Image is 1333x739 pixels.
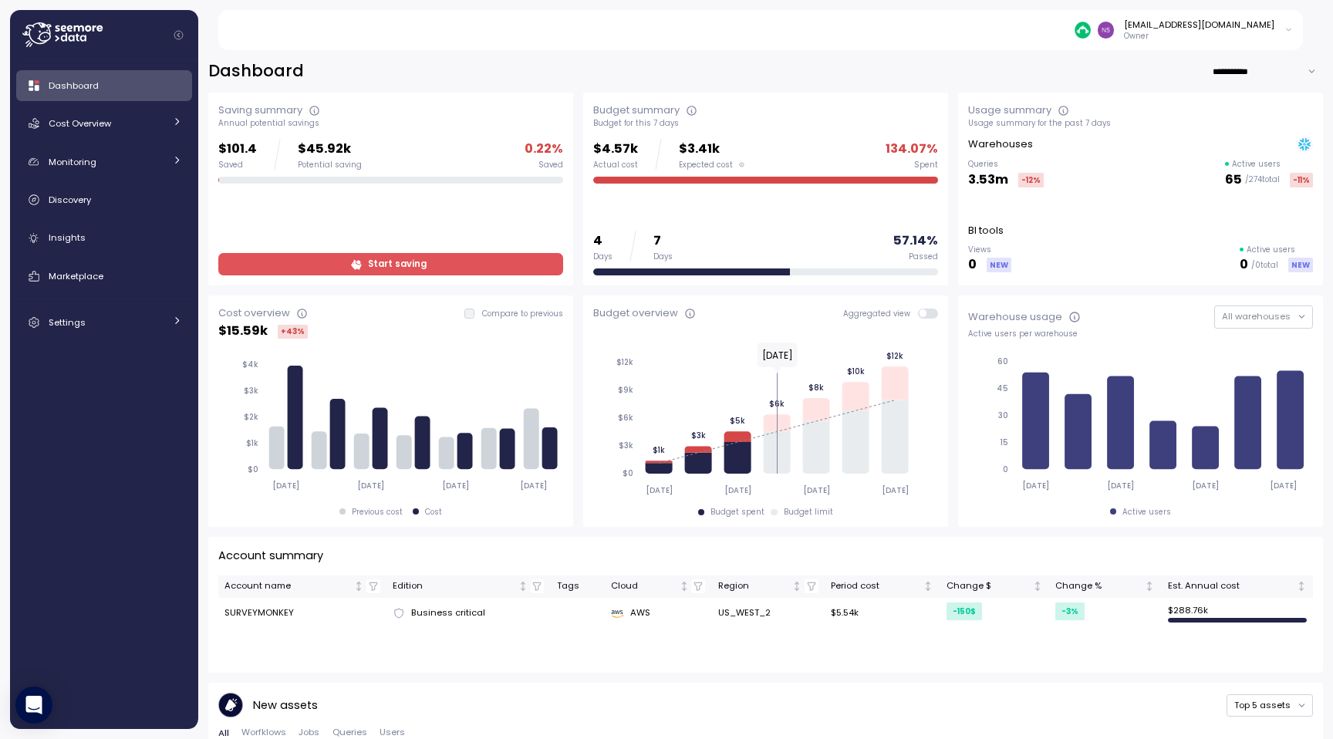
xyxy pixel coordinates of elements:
div: Active users per warehouse [968,329,1313,339]
h2: Dashboard [208,60,304,83]
div: Not sorted [353,581,364,592]
div: NEW [987,258,1011,272]
div: Annual potential savings [218,118,563,129]
tspan: $6k [618,413,633,423]
p: 4 [593,231,613,251]
p: 0.22 % [525,139,563,160]
tspan: [DATE] [358,481,385,491]
p: Compare to previous [482,309,563,319]
tspan: [DATE] [803,485,830,495]
span: All [218,729,229,737]
div: Not sorted [791,581,802,592]
tspan: [DATE] [882,485,909,495]
div: Cloud [611,579,677,593]
th: Account nameNot sorted [218,575,386,598]
div: Not sorted [1144,581,1155,592]
p: / 274 total [1245,174,1280,185]
th: CloudNot sorted [605,575,711,598]
tspan: [DATE] [724,485,751,495]
div: Region [718,579,789,593]
tspan: 45 [997,383,1008,393]
p: 0 [1240,255,1248,275]
div: Days [653,251,673,262]
div: Cost [425,507,442,518]
p: / 0 total [1251,260,1278,271]
td: SURVEYMONKEY [218,598,386,629]
p: $ 15.59k [218,321,268,342]
span: Worfklows [241,728,286,737]
span: Business critical [411,606,485,620]
div: Budget overview [593,305,678,321]
th: RegionNot sorted [711,575,824,598]
span: Aggregated view [843,309,918,319]
span: Cost Overview [49,117,111,130]
a: Start saving [218,253,563,275]
span: Dashboard [49,79,99,92]
tspan: $2k [244,412,258,422]
img: 687cba7b7af778e9efcde14e.PNG [1075,22,1091,38]
div: -150 $ [947,602,982,620]
div: Usage summary [968,103,1051,118]
tspan: $9k [618,385,633,395]
button: Top 5 assets [1227,694,1313,717]
div: Saving summary [218,103,302,118]
p: $3.41k [679,139,744,160]
div: Cost overview [218,305,290,321]
div: Not sorted [1296,581,1307,592]
p: Warehouses [968,137,1033,152]
td: $ 288.76k [1161,598,1313,629]
tspan: [DATE] [1193,481,1220,491]
tspan: $3k [619,440,633,450]
div: -3 % [1055,602,1085,620]
span: Start saving [368,254,427,275]
p: Queries [968,159,1044,170]
p: 0 [968,255,977,275]
td: $5.54k [825,598,940,629]
span: Queries [332,728,367,737]
tspan: [DATE] [1271,481,1298,491]
div: Saved [538,160,563,170]
tspan: [DATE] [1022,481,1049,491]
span: Expected cost [679,160,733,170]
p: 7 [653,231,673,251]
a: Discovery [16,184,192,215]
tspan: 30 [998,410,1008,420]
tspan: $12k [886,351,903,361]
div: Passed [909,251,938,262]
div: Not sorted [518,581,528,592]
span: Users [380,728,405,737]
span: Settings [49,316,86,329]
p: 3.53m [968,170,1008,191]
tspan: $5k [730,416,745,426]
tspan: $0 [623,468,633,478]
div: NEW [1288,258,1313,272]
div: Est. Annual cost [1168,579,1294,593]
div: Not sorted [1032,581,1043,592]
tspan: $0 [248,464,258,474]
td: US_WEST_2 [711,598,824,629]
text: [DATE] [761,349,792,362]
tspan: 15 [1000,437,1008,447]
tspan: $4k [242,359,258,369]
th: Period costNot sorted [825,575,940,598]
button: Collapse navigation [169,29,188,41]
th: Est. Annual costNot sorted [1161,575,1313,598]
p: Owner [1124,31,1274,42]
a: Cost Overview [16,108,192,139]
div: Potential saving [298,160,362,170]
tspan: $1k [653,445,665,455]
tspan: $10k [846,366,864,376]
p: $101.4 [218,139,257,160]
span: Marketplace [49,270,103,282]
p: Active users [1232,159,1281,170]
div: AWS [611,606,705,620]
p: 134.07 % [886,139,938,160]
p: Active users [1247,245,1295,255]
th: EditionNot sorted [386,575,551,598]
button: All warehouses [1214,305,1313,328]
tspan: $3k [244,386,258,396]
div: Budget summary [593,103,680,118]
div: Spent [914,160,938,170]
div: Not sorted [679,581,690,592]
a: Settings [16,307,192,338]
